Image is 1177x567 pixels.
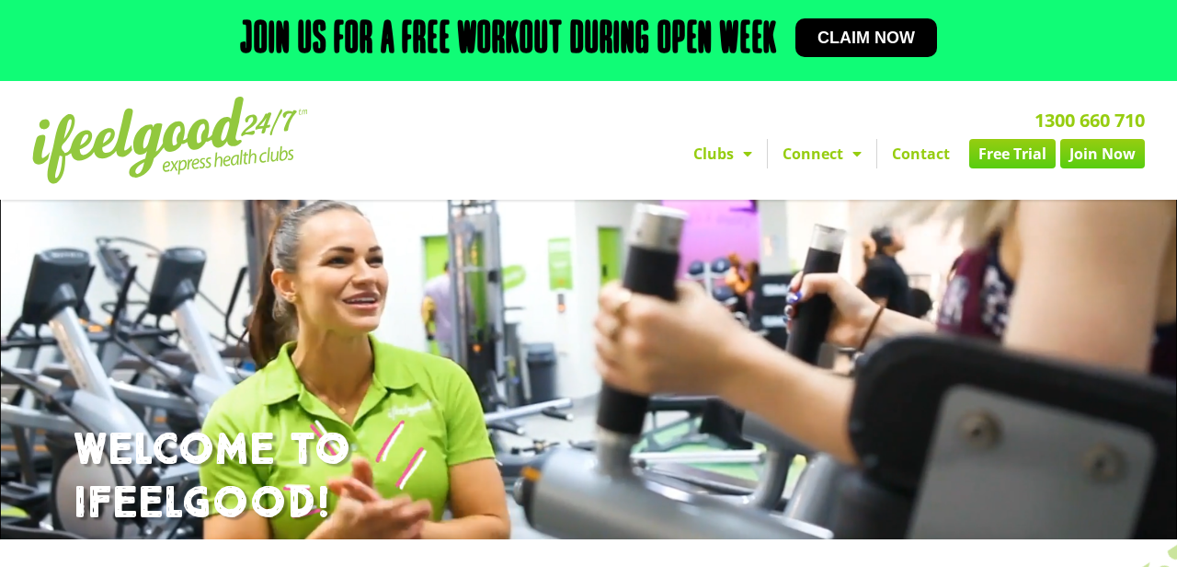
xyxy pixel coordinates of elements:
[795,18,937,57] a: Claim now
[877,139,965,168] a: Contact
[817,29,915,46] span: Claim now
[679,139,767,168] a: Clubs
[969,139,1056,168] a: Free Trial
[768,139,876,168] a: Connect
[74,424,1103,530] h1: WELCOME TO IFEELGOOD!
[1060,139,1145,168] a: Join Now
[429,139,1146,168] nav: Menu
[1034,108,1145,133] a: 1300 660 710
[240,18,777,63] h2: Join us for a free workout during open week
